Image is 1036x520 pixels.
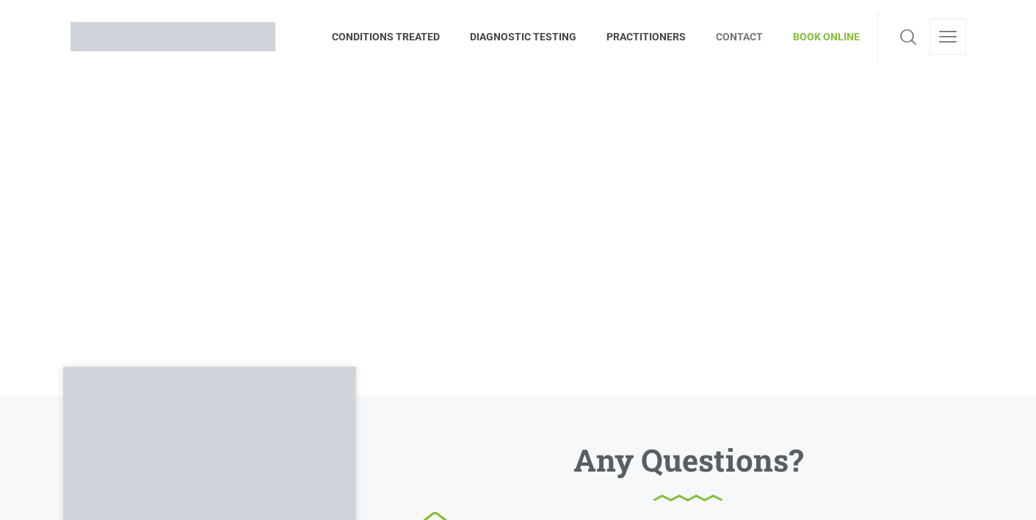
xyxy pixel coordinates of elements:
span: CONTACT [701,25,778,48]
span: PRACTITIONERS [592,25,701,48]
a: Brisbane Naturopath [70,11,275,62]
span: BOOK ONLINE [778,25,860,48]
span: CONDITIONS TREATED [332,25,455,48]
a: DIAGNOSTIC TESTING [455,11,592,62]
a: PRACTITIONERS [592,11,701,62]
h1: Any Questions? [573,447,803,502]
img: Brisbane Naturopath [70,22,275,51]
a: CONTACT [701,11,778,62]
a: CONDITIONS TREATED [332,11,455,62]
a: Search [896,18,921,55]
a: BOOK ONLINE [778,11,860,62]
span: DIAGNOSTIC TESTING [455,25,592,48]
